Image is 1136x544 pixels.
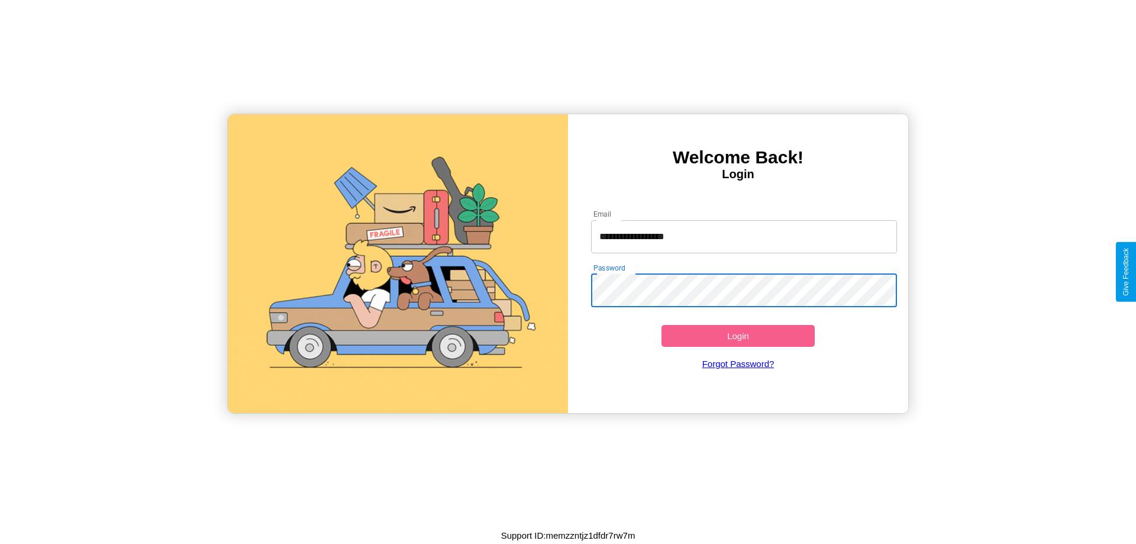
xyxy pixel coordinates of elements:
a: Forgot Password? [585,347,892,381]
h4: Login [568,168,908,181]
div: Give Feedback [1122,248,1130,296]
button: Login [661,325,815,347]
label: Password [593,263,625,273]
h3: Welcome Back! [568,147,908,168]
label: Email [593,209,612,219]
img: gif [228,114,568,413]
p: Support ID: memzzntjz1dfdr7rw7m [501,527,635,543]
